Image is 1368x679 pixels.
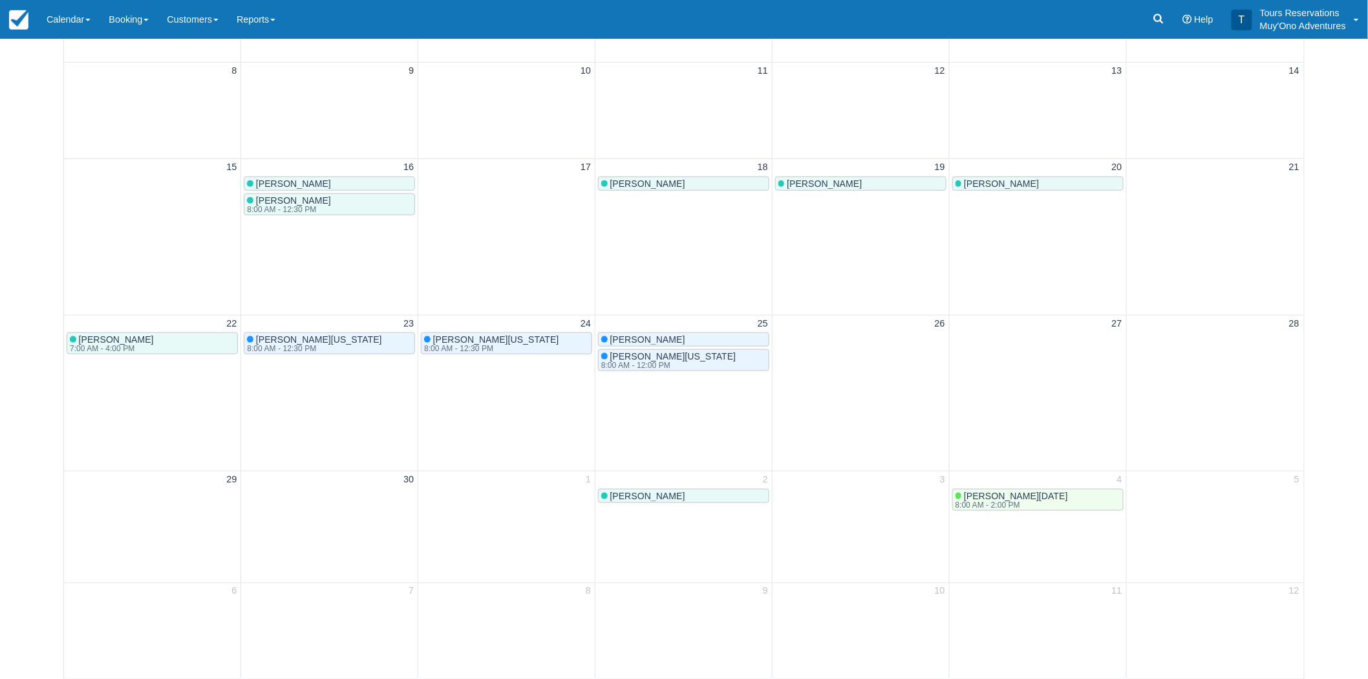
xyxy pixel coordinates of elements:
[610,491,685,501] span: [PERSON_NAME]
[1182,15,1192,24] i: Help
[1109,64,1125,78] a: 13
[598,332,769,347] a: [PERSON_NAME]
[421,332,592,354] a: [PERSON_NAME][US_STATE]8:00 AM - 12:30 PM
[224,160,239,175] a: 15
[578,317,593,331] a: 24
[1194,14,1213,25] span: Help
[932,585,948,599] a: 10
[1115,473,1125,487] a: 4
[578,64,593,78] a: 10
[401,160,416,175] a: 16
[224,317,239,331] a: 22
[1287,160,1302,175] a: 21
[1260,6,1346,19] p: Tours Reservations
[610,334,685,345] span: [PERSON_NAME]
[755,64,771,78] a: 11
[610,351,736,361] span: [PERSON_NAME][US_STATE]
[401,473,416,487] a: 30
[598,349,769,371] a: [PERSON_NAME][US_STATE]8:00 AM - 12:00 PM
[401,317,416,331] a: 23
[956,501,1065,509] div: 8:00 AM - 2:00 PM
[1287,317,1302,331] a: 28
[70,345,151,352] div: 7:00 AM - 4:00 PM
[775,177,946,191] a: [PERSON_NAME]
[1287,585,1302,599] a: 12
[787,178,862,189] span: [PERSON_NAME]
[1109,585,1125,599] a: 11
[964,178,1039,189] span: [PERSON_NAME]
[1287,64,1302,78] a: 14
[244,193,415,215] a: [PERSON_NAME]8:00 AM - 12:30 PM
[424,345,556,352] div: 8:00 AM - 12:30 PM
[1260,19,1346,32] p: Muy'Ono Adventures
[755,160,771,175] a: 18
[433,334,559,345] span: [PERSON_NAME][US_STATE]
[1109,317,1125,331] a: 27
[229,585,239,599] a: 6
[247,206,328,213] div: 8:00 AM - 12:30 PM
[578,160,593,175] a: 17
[583,473,593,487] a: 1
[937,473,948,487] a: 3
[9,10,28,30] img: checkfront-main-nav-mini-logo.png
[1232,10,1252,30] div: T
[932,64,948,78] a: 12
[1109,160,1125,175] a: 20
[406,585,416,599] a: 7
[598,489,769,503] a: [PERSON_NAME]
[952,489,1124,511] a: [PERSON_NAME][DATE]8:00 AM - 2:00 PM
[406,64,416,78] a: 9
[964,491,1068,501] span: [PERSON_NAME][DATE]
[583,585,593,599] a: 8
[247,345,379,352] div: 8:00 AM - 12:30 PM
[598,177,769,191] a: [PERSON_NAME]
[760,585,771,599] a: 9
[244,332,415,354] a: [PERSON_NAME][US_STATE]8:00 AM - 12:30 PM
[256,195,331,206] span: [PERSON_NAME]
[932,317,948,331] a: 26
[1292,473,1302,487] a: 5
[952,177,1124,191] a: [PERSON_NAME]
[229,64,239,78] a: 8
[601,361,733,369] div: 8:00 AM - 12:00 PM
[760,473,771,487] a: 2
[256,178,331,189] span: [PERSON_NAME]
[755,317,771,331] a: 25
[67,332,238,354] a: [PERSON_NAME]7:00 AM - 4:00 PM
[244,177,415,191] a: [PERSON_NAME]
[610,178,685,189] span: [PERSON_NAME]
[79,334,154,345] span: [PERSON_NAME]
[932,160,948,175] a: 19
[256,334,382,345] span: [PERSON_NAME][US_STATE]
[224,473,239,487] a: 29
